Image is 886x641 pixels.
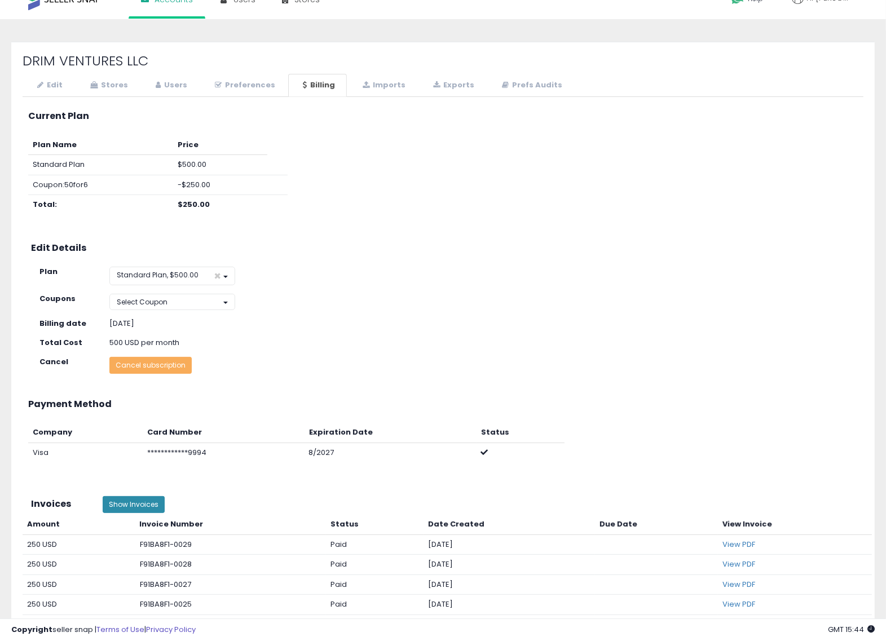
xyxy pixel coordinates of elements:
a: Users [141,74,199,97]
td: Paid [326,555,424,575]
td: Standard Plan [28,155,173,175]
b: Total: [33,199,57,210]
a: Exports [418,74,486,97]
span: Standard Plan, $500.00 [117,270,199,280]
td: 250 USD [23,574,135,595]
th: Due Date [595,515,718,534]
div: 500 USD per month [101,338,311,348]
td: Paid [326,534,424,555]
th: Plan Name [28,135,173,155]
strong: Plan [39,266,58,277]
span: Select Coupon [117,297,167,307]
td: $500.00 [173,155,267,175]
a: View PDF [722,559,755,569]
strong: Cancel [39,356,68,367]
b: $250.00 [178,199,210,210]
th: View Invoice [718,515,872,534]
td: Paid [326,595,424,615]
h3: Edit Details [31,243,855,253]
strong: Total Cost [39,337,82,348]
th: Status [477,423,565,443]
th: Expiration Date [305,423,477,443]
td: 8/2027 [305,443,477,462]
div: seller snap | | [11,625,196,635]
td: F91BA8F1-0024 [135,615,326,635]
button: Select Coupon [109,294,235,310]
td: [DATE] [424,555,595,575]
th: Status [326,515,424,534]
td: Visa [28,443,143,462]
button: Standard Plan, $500.00 × [109,267,235,285]
button: Cancel subscription [109,357,192,374]
th: Amount [23,515,135,534]
td: [DATE] [424,534,595,555]
td: 250 USD [23,595,135,615]
th: Date Created [424,515,595,534]
td: -$250.00 [173,175,267,195]
td: F91BA8F1-0027 [135,574,326,595]
a: Terms of Use [96,624,144,635]
td: F91BA8F1-0029 [135,534,326,555]
h3: Current Plan [28,111,858,121]
h2: DRIM VENTURES LLC [23,54,863,68]
a: Edit [23,74,74,97]
a: Prefs Audits [487,74,574,97]
span: × [214,270,221,282]
td: Paid [326,615,424,635]
h3: Invoices [31,499,86,509]
div: [DATE] [109,319,303,329]
strong: Billing date [39,318,86,329]
th: Invoice Number [135,515,326,534]
span: 2025-08-16 15:44 GMT [828,624,875,635]
th: Company [28,423,143,443]
button: Show Invoices [103,496,165,513]
a: Preferences [200,74,287,97]
td: [DATE] [424,615,595,635]
strong: Copyright [11,624,52,635]
td: Coupon: 50for6 [28,175,173,195]
td: 250 USD [23,555,135,575]
td: F91BA8F1-0025 [135,595,326,615]
td: 250 USD [23,534,135,555]
th: Price [173,135,267,155]
td: 250 USD [23,615,135,635]
td: Paid [326,574,424,595]
a: View PDF [722,579,755,590]
td: [DATE] [424,595,595,615]
td: [DATE] [424,574,595,595]
a: Privacy Policy [146,624,196,635]
a: View PDF [722,599,755,609]
a: Imports [348,74,417,97]
a: Billing [288,74,347,97]
a: Stores [76,74,140,97]
a: View PDF [722,539,755,550]
th: Card Number [143,423,304,443]
h3: Payment Method [28,399,858,409]
strong: Coupons [39,293,76,304]
td: F91BA8F1-0028 [135,555,326,575]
